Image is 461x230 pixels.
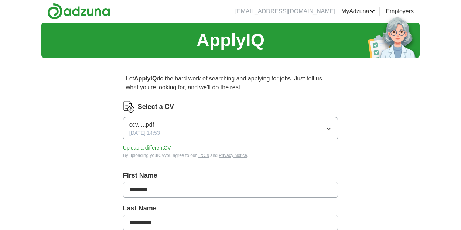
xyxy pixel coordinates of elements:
[129,120,154,129] span: ccv.....pdf
[129,129,160,137] span: [DATE] 14:53
[341,7,375,16] a: MyAdzuna
[219,153,247,158] a: Privacy Notice
[123,117,338,140] button: ccv.....pdf[DATE] 14:53
[197,27,264,54] h1: ApplyIQ
[198,153,209,158] a: T&Cs
[123,71,338,95] p: Let do the hard work of searching and applying for jobs. Just tell us what you're looking for, an...
[123,171,338,181] label: First Name
[123,152,338,159] div: By uploading your CV you agree to our and .
[138,102,174,112] label: Select a CV
[123,203,338,213] label: Last Name
[123,144,171,152] button: Upload a differentCV
[123,101,135,113] img: CV Icon
[47,3,110,20] img: Adzuna logo
[134,75,157,82] strong: ApplyIQ
[235,7,335,16] li: [EMAIL_ADDRESS][DOMAIN_NAME]
[386,7,414,16] a: Employers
